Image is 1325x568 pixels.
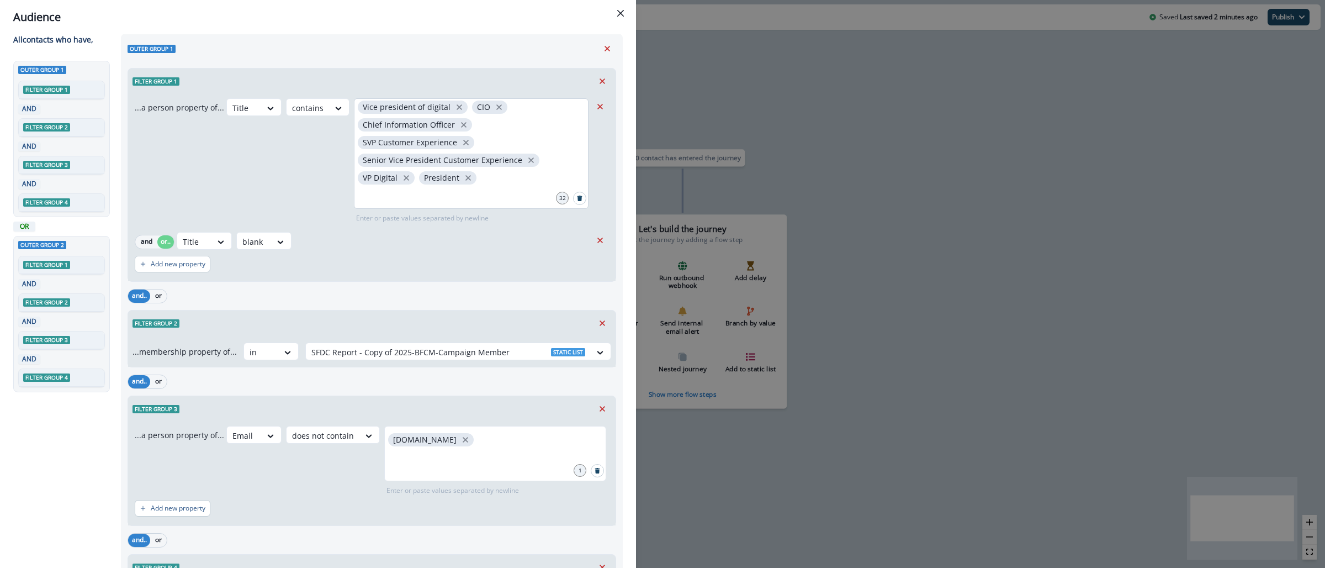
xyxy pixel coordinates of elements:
[458,119,469,130] button: close
[463,172,474,183] button: close
[526,155,537,166] button: close
[15,222,33,232] p: OR
[132,77,179,86] span: Filter group 1
[128,375,150,388] button: and..
[150,375,167,388] button: or
[593,401,611,417] button: Remove
[384,486,521,496] p: Enter or paste values separated by newline
[151,504,205,512] p: Add new property
[150,534,167,547] button: or
[23,374,70,382] span: Filter group 4
[363,156,522,165] p: Senior Vice President Customer Experience
[494,102,505,113] button: close
[18,241,66,249] span: Outer group 2
[460,434,471,445] button: close
[363,120,455,130] p: Chief Information Officer
[401,172,412,183] button: close
[135,256,210,272] button: Add new property
[128,290,150,303] button: and..
[23,161,70,169] span: Filter group 3
[591,98,609,115] button: Remove
[363,138,457,148] p: SVP Customer Experience
[23,86,70,94] span: Filter group 1
[23,298,70,307] span: Filter group 2
[135,235,157,249] button: and
[18,66,66,74] span: Outer group 1
[23,336,70,344] span: Filter group 3
[454,102,465,113] button: close
[132,405,179,413] span: Filter group 3
[574,464,586,477] div: 1
[556,192,569,204] div: 32
[363,173,397,183] p: VP Digital
[132,346,237,357] p: ...membership property of...
[591,232,609,249] button: Remove
[135,429,224,441] p: ...a person property of...
[20,104,38,114] p: AND
[363,103,451,112] p: Vice president of digital
[23,198,70,207] span: Filter group 4
[424,173,459,183] p: President
[612,4,629,22] button: Close
[23,123,70,132] span: Filter group 2
[135,500,210,517] button: Add new property
[573,192,586,205] button: Search
[128,534,150,547] button: and..
[477,103,490,112] p: CIO
[393,435,457,445] p: [DOMAIN_NAME]
[150,290,167,303] button: or
[354,213,491,223] p: Enter or paste values separated by newline
[135,102,224,113] p: ...a person property of...
[593,73,611,90] button: Remove
[13,9,623,25] div: Audience
[157,235,174,249] button: or..
[20,279,38,289] p: AND
[593,315,611,332] button: Remove
[13,34,93,45] p: All contact s who have,
[151,260,205,268] p: Add new property
[132,319,179,328] span: Filter group 2
[128,45,176,53] span: Outer group 1
[20,354,38,364] p: AND
[598,40,616,57] button: Remove
[23,261,70,269] span: Filter group 1
[591,464,604,477] button: Search
[20,317,38,327] p: AND
[20,141,38,151] p: AND
[460,137,471,148] button: close
[20,179,38,189] p: AND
